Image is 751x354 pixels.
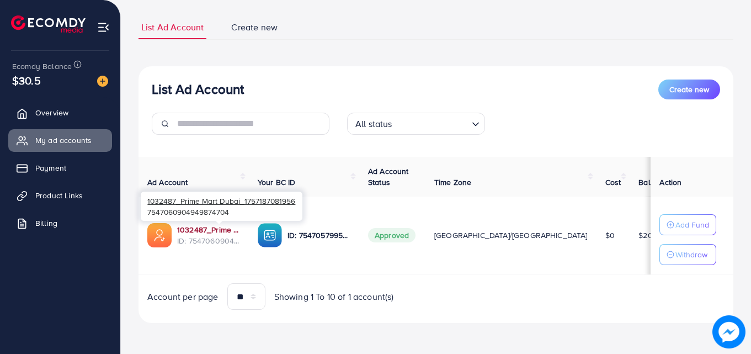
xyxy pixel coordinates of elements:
img: ic-ads-acc.e4c84228.svg [147,223,172,247]
span: Billing [35,218,57,229]
span: Ad Account Status [368,166,409,188]
span: Your BC ID [258,177,296,188]
span: Payment [35,162,66,173]
p: ID: 7547057995138564104 [287,229,350,242]
a: Payment [8,157,112,179]
h3: List Ad Account [152,81,244,97]
a: My ad accounts [8,129,112,151]
button: Add Fund [659,214,716,235]
span: Action [659,177,681,188]
button: Create new [658,80,720,99]
span: Time Zone [434,177,471,188]
span: List Ad Account [141,21,204,34]
img: logo [11,15,86,33]
div: Search for option [347,113,485,135]
span: $0 [605,230,615,241]
span: Ecomdy Balance [12,61,72,72]
input: Search for option [396,114,467,132]
span: Approved [368,228,416,242]
span: All status [353,116,395,132]
span: Ad Account [147,177,188,188]
img: image [97,76,108,87]
p: Add Fund [675,218,709,231]
span: Create new [231,21,278,34]
div: 7547060904949874704 [141,192,302,221]
span: My ad accounts [35,135,92,146]
a: Product Links [8,184,112,207]
img: menu [97,21,110,34]
button: Withdraw [659,244,716,265]
img: ic-ba-acc.ded83a64.svg [258,223,282,247]
span: ID: 7547060904949874704 [177,235,240,246]
span: 1032487_Prime Mart Dubai_1757187081956 [147,196,295,206]
span: Overview [35,107,68,118]
span: Cost [605,177,621,188]
a: Billing [8,212,112,234]
span: Balance [638,177,668,188]
a: Overview [8,102,112,124]
span: Create new [669,84,709,95]
img: image [712,315,745,348]
span: Account per page [147,290,219,303]
span: Showing 1 To 10 of 1 account(s) [274,290,394,303]
p: Withdraw [675,248,707,261]
span: Product Links [35,190,83,201]
span: $20 [638,230,652,241]
span: $30.5 [14,65,39,97]
span: [GEOGRAPHIC_DATA]/[GEOGRAPHIC_DATA] [434,230,588,241]
a: 1032487_Prime Mart Dubai_1757187081956 [177,224,240,235]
